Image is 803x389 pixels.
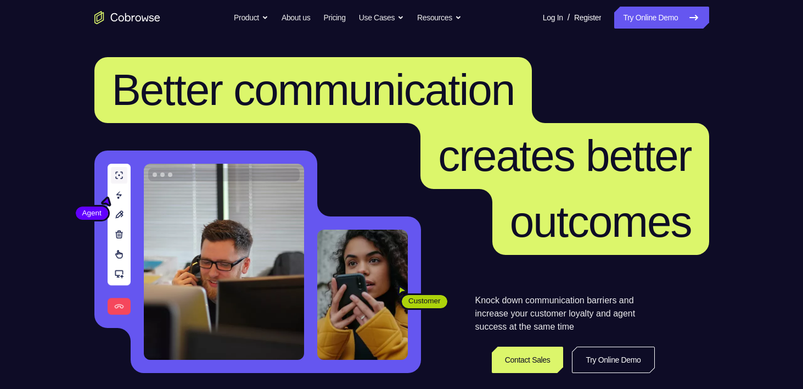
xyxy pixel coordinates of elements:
a: About us [282,7,310,29]
a: Contact Sales [492,347,564,373]
span: Better communication [112,65,515,114]
a: Pricing [323,7,345,29]
span: creates better [438,131,691,180]
p: Knock down communication barriers and increase your customer loyalty and agent success at the sam... [475,294,655,334]
button: Use Cases [359,7,404,29]
button: Product [234,7,268,29]
img: A customer holding their phone [317,230,408,360]
button: Resources [417,7,462,29]
a: Log In [543,7,563,29]
span: / [568,11,570,24]
img: A customer support agent talking on the phone [144,164,304,360]
a: Go to the home page [94,11,160,24]
a: Try Online Demo [614,7,709,29]
span: outcomes [510,197,692,246]
a: Register [574,7,601,29]
a: Try Online Demo [572,347,654,373]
